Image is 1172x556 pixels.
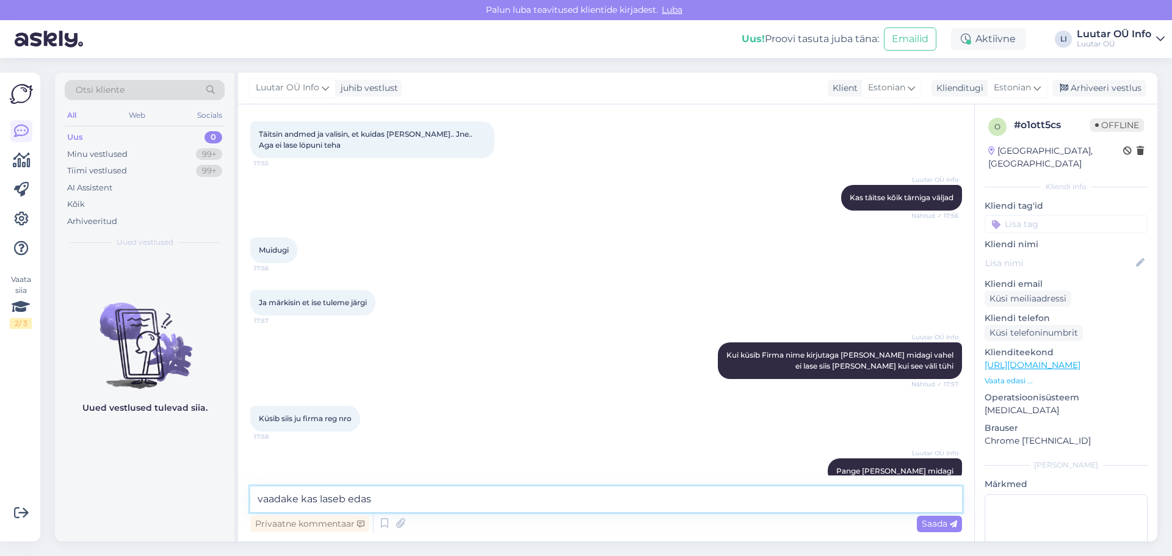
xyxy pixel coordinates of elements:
[1077,29,1151,39] div: Luutar OÜ Info
[1077,29,1165,49] a: Luutar OÜ InfoLuutar OÜ
[911,211,958,220] span: Nähtud ✓ 17:56
[985,312,1148,325] p: Kliendi telefon
[1077,39,1151,49] div: Luutar OÜ
[985,478,1148,491] p: Märkmed
[912,175,958,184] span: Luutar OÜ Info
[836,466,953,475] span: Pange [PERSON_NAME] midagi
[1090,118,1144,132] span: Offline
[828,82,858,95] div: Klient
[985,404,1148,417] p: [MEDICAL_DATA]
[985,181,1148,192] div: Kliendi info
[985,215,1148,233] input: Lisa tag
[67,198,85,211] div: Kõik
[259,129,474,150] span: Täitsin andmed ja valisin, et kuidas [PERSON_NAME].. Jne.. Aga ei lase löpuni teha
[868,81,905,95] span: Estonian
[10,82,33,106] img: Askly Logo
[931,82,983,95] div: Klienditugi
[204,131,222,143] div: 0
[67,215,117,228] div: Arhiveeritud
[988,145,1123,170] div: [GEOGRAPHIC_DATA], [GEOGRAPHIC_DATA]
[742,33,765,45] b: Uus!
[55,281,234,391] img: No chats
[117,237,173,248] span: Uued vestlused
[985,375,1148,386] p: Vaata edasi ...
[985,422,1148,435] p: Brauser
[10,274,32,329] div: Vaata siia
[985,291,1071,307] div: Küsi meiliaadressi
[254,264,300,273] span: 17:56
[1014,118,1090,132] div: # o1ott5cs
[126,107,148,123] div: Web
[985,200,1148,212] p: Kliendi tag'id
[922,518,957,529] span: Saada
[259,245,289,255] span: Muidugi
[911,380,958,389] span: Nähtud ✓ 17:57
[985,278,1148,291] p: Kliendi email
[985,435,1148,447] p: Chrome [TECHNICAL_ID]
[254,159,300,168] span: 17:55
[196,165,222,177] div: 99+
[254,432,300,441] span: 17:58
[195,107,225,123] div: Socials
[250,486,962,512] textarea: vaadake kas laseb edas
[1055,31,1072,48] div: LI
[256,81,319,95] span: Luutar OÜ Info
[951,28,1025,50] div: Aktiivne
[985,460,1148,471] div: [PERSON_NAME]
[884,27,936,51] button: Emailid
[994,81,1031,95] span: Estonian
[10,318,32,329] div: 2 / 3
[67,182,112,194] div: AI Assistent
[336,82,398,95] div: juhib vestlust
[985,391,1148,404] p: Operatsioonisüsteem
[658,4,686,15] span: Luba
[850,193,953,202] span: Kas täitse kõik tärniga väljad
[994,122,1000,131] span: o
[76,84,125,96] span: Otsi kliente
[985,325,1083,341] div: Küsi telefoninumbrit
[985,346,1148,359] p: Klienditeekond
[65,107,79,123] div: All
[67,148,128,161] div: Minu vestlused
[259,298,367,307] span: Ja märkisin et ise tuleme järgi
[726,350,955,370] span: Kui küsib Firma nime kirjutaga [PERSON_NAME] midagi vahel ei lase siis [PERSON_NAME] kui see väli...
[1052,80,1146,96] div: Arhiveeri vestlus
[196,148,222,161] div: 99+
[912,333,958,342] span: Luutar OÜ Info
[254,316,300,325] span: 17:57
[912,449,958,458] span: Luutar OÜ Info
[259,414,352,423] span: Küsib siis ju firma reg nro
[82,402,208,414] p: Uued vestlused tulevad siia.
[67,165,127,177] div: Tiimi vestlused
[985,238,1148,251] p: Kliendi nimi
[67,131,83,143] div: Uus
[742,32,879,46] div: Proovi tasuta juba täna:
[250,516,369,532] div: Privaatne kommentaar
[985,359,1080,370] a: [URL][DOMAIN_NAME]
[985,256,1134,270] input: Lisa nimi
